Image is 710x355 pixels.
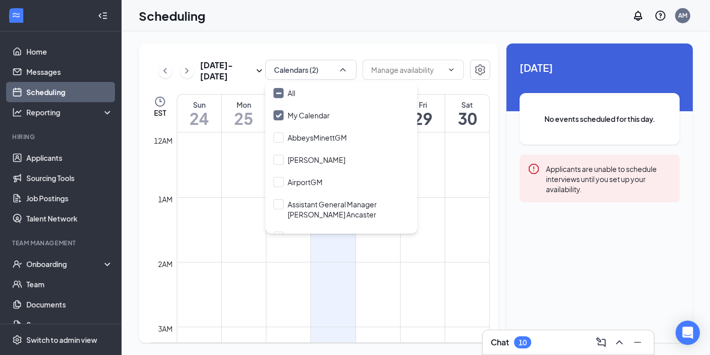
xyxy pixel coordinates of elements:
[222,100,266,110] div: Mon
[519,338,527,347] div: 10
[447,66,455,74] svg: ChevronDown
[676,321,700,345] div: Open Intercom Messenger
[474,64,486,76] svg: Settings
[520,60,680,75] span: [DATE]
[159,63,172,78] button: ChevronLeft
[26,62,113,82] a: Messages
[528,163,540,175] svg: Error
[401,110,445,127] h1: 29
[445,110,489,127] h1: 30
[26,315,113,335] a: Surveys
[26,168,113,188] a: Sourcing Tools
[546,163,672,194] div: Applicants are unable to schedule interviews until you set up your availability.
[177,100,221,110] div: Sun
[253,65,265,77] svg: SmallChevronDown
[12,132,111,141] div: Hiring
[401,100,445,110] div: Fri
[613,336,625,348] svg: ChevronUp
[26,148,113,168] a: Applicants
[470,60,490,80] button: Settings
[152,135,175,146] div: 12am
[470,60,490,82] a: Settings
[26,41,113,62] a: Home
[611,334,627,350] button: ChevronUp
[26,259,104,269] div: Onboarding
[632,10,644,22] svg: Notifications
[12,107,22,117] svg: Analysis
[180,63,194,78] button: ChevronRight
[222,95,266,132] a: August 25, 2025
[26,188,113,208] a: Job Postings
[11,10,21,20] svg: WorkstreamLogo
[98,11,108,21] svg: Collapse
[338,65,348,75] svg: ChevronUp
[540,113,659,124] span: No events scheduled for this day.
[371,64,443,75] input: Manage availability
[401,95,445,132] a: August 29, 2025
[265,60,357,80] button: Calendars (2)ChevronUp
[156,323,175,334] div: 3am
[632,336,644,348] svg: Minimize
[491,337,509,348] h3: Chat
[12,335,22,345] svg: Settings
[595,336,607,348] svg: ComposeMessage
[154,108,166,118] span: EST
[222,110,266,127] h1: 25
[678,11,687,20] div: AM
[139,7,206,24] h1: Scheduling
[177,110,221,127] h1: 24
[26,82,113,102] a: Scheduling
[182,65,192,77] svg: ChevronRight
[629,334,646,350] button: Minimize
[26,294,113,315] a: Documents
[160,65,170,77] svg: ChevronLeft
[12,239,111,247] div: Team Management
[593,334,609,350] button: ComposeMessage
[26,335,97,345] div: Switch to admin view
[154,96,166,108] svg: Clock
[156,258,175,270] div: 2am
[445,95,489,132] a: August 30, 2025
[26,208,113,229] a: Talent Network
[445,100,489,110] div: Sat
[156,194,175,205] div: 1am
[26,274,113,294] a: Team
[654,10,666,22] svg: QuestionInfo
[177,95,221,132] a: August 24, 2025
[12,259,22,269] svg: UserCheck
[26,107,113,117] div: Reporting
[200,60,253,82] h3: [DATE] - [DATE]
